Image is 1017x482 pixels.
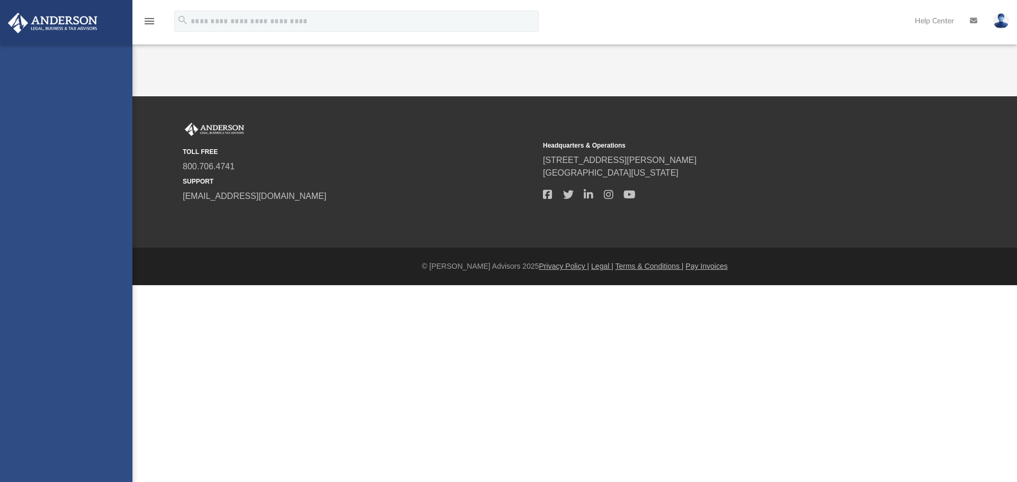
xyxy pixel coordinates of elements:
a: Terms & Conditions | [615,262,684,270]
i: menu [143,15,156,28]
img: User Pic [993,13,1009,29]
a: Privacy Policy | [539,262,590,270]
a: menu [143,20,156,28]
a: 800.706.4741 [183,162,235,171]
a: Legal | [591,262,613,270]
small: TOLL FREE [183,147,536,157]
img: Anderson Advisors Platinum Portal [183,123,246,137]
div: © [PERSON_NAME] Advisors 2025 [132,261,1017,272]
small: Headquarters & Operations [543,141,896,150]
a: [EMAIL_ADDRESS][DOMAIN_NAME] [183,192,326,201]
small: SUPPORT [183,177,536,186]
i: search [177,14,189,26]
a: Pay Invoices [685,262,727,270]
img: Anderson Advisors Platinum Portal [5,13,101,33]
a: [GEOGRAPHIC_DATA][US_STATE] [543,168,679,177]
a: [STREET_ADDRESS][PERSON_NAME] [543,156,697,165]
